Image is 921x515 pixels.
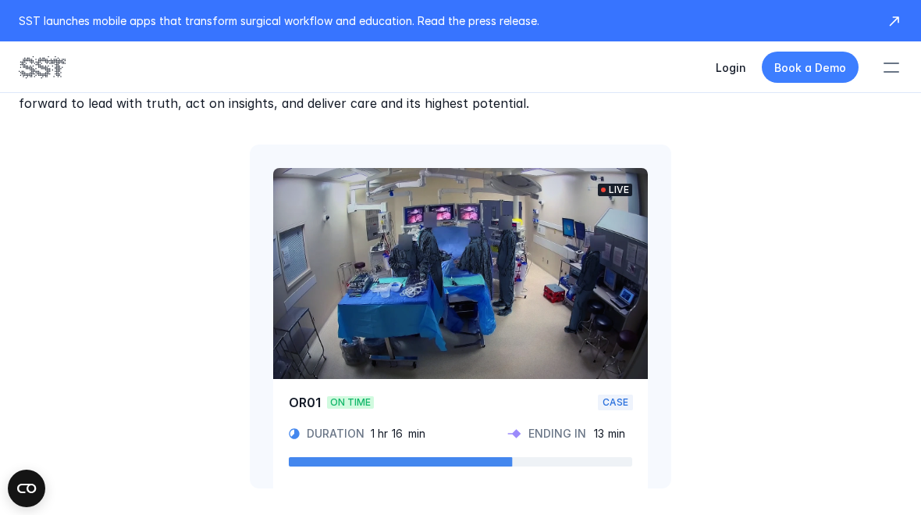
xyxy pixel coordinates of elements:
[528,427,586,441] p: ENDING IN
[716,61,746,74] a: Login
[307,427,364,441] p: DURATION
[371,427,375,441] span: 1
[8,470,45,507] button: Open CMP widget
[774,59,846,76] p: Book a Demo
[330,396,371,409] p: ON TIME
[608,427,625,441] p: min
[19,54,66,80] img: SST logo
[289,395,321,410] p: OR01
[408,427,425,441] span: min
[609,184,629,196] p: LIVE
[762,52,859,83] a: Book a Demo
[19,13,871,29] p: SST launches mobile apps that transform surgical workflow and education. Read the press release.
[378,427,388,441] span: hr
[603,396,628,409] p: CASE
